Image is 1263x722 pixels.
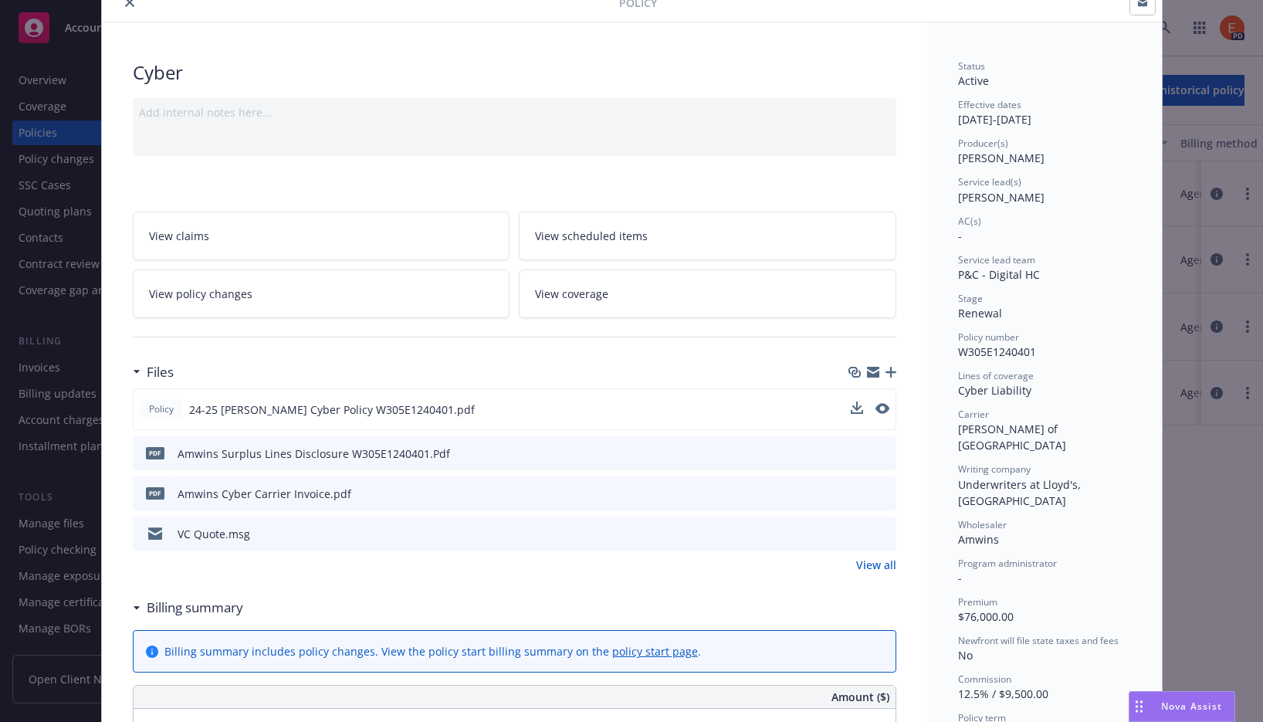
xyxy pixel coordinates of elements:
[958,98,1131,127] div: [DATE] - [DATE]
[1129,691,1235,722] button: Nova Assist
[189,402,475,418] span: 24-25 [PERSON_NAME] Cyber Policy W305E1240401.pdf
[958,648,973,663] span: No
[875,403,889,414] button: preview file
[178,486,351,502] div: Amwins Cyber Carrier Invoice.pdf
[876,526,890,542] button: preview file
[852,526,864,542] button: download file
[958,190,1045,205] span: [PERSON_NAME]
[958,477,1084,508] span: Underwriters at Lloyd's, [GEOGRAPHIC_DATA]
[133,269,510,318] a: View policy changes
[612,644,698,659] a: policy start page
[147,362,174,382] h3: Files
[958,151,1045,165] span: [PERSON_NAME]
[876,486,890,502] button: preview file
[831,689,889,705] span: Amount ($)
[958,137,1008,150] span: Producer(s)
[852,446,864,462] button: download file
[851,402,863,418] button: download file
[133,59,896,86] div: Cyber
[133,362,174,382] div: Files
[851,402,863,414] button: download file
[535,286,608,302] span: View coverage
[958,422,1066,453] span: [PERSON_NAME] of [GEOGRAPHIC_DATA]
[146,487,164,499] span: pdf
[535,228,648,244] span: View scheduled items
[139,104,890,120] div: Add internal notes here...
[147,598,243,618] h3: Billing summary
[856,557,896,573] a: View all
[958,267,1040,282] span: P&C - Digital HC
[149,286,252,302] span: View policy changes
[958,98,1021,111] span: Effective dates
[164,643,701,659] div: Billing summary includes policy changes. View the policy start billing summary on the .
[958,686,1048,701] span: 12.5% / $9,500.00
[958,292,983,305] span: Stage
[958,229,962,243] span: -
[178,526,250,542] div: VC Quote.msg
[958,59,985,73] span: Status
[958,673,1011,686] span: Commission
[519,269,896,318] a: View coverage
[1161,700,1222,713] span: Nova Assist
[958,306,1002,320] span: Renewal
[958,383,1031,398] span: Cyber Liability
[852,486,864,502] button: download file
[958,73,989,88] span: Active
[133,212,510,260] a: View claims
[958,369,1034,382] span: Lines of coverage
[958,571,962,585] span: -
[876,446,890,462] button: preview file
[958,634,1119,647] span: Newfront will file state taxes and fees
[875,402,889,418] button: preview file
[958,609,1014,624] span: $76,000.00
[178,446,450,462] div: Amwins Surplus Lines Disclosure W305E1240401.Pdf
[958,330,1019,344] span: Policy number
[519,212,896,260] a: View scheduled items
[958,253,1035,266] span: Service lead team
[133,598,243,618] div: Billing summary
[958,557,1057,570] span: Program administrator
[958,518,1007,531] span: Wholesaler
[149,228,209,244] span: View claims
[958,344,1036,359] span: W305E1240401
[958,463,1031,476] span: Writing company
[958,408,989,421] span: Carrier
[146,447,164,459] span: Pdf
[958,532,999,547] span: Amwins
[958,215,981,228] span: AC(s)
[1129,692,1149,721] div: Drag to move
[146,402,177,416] span: Policy
[958,595,997,608] span: Premium
[958,175,1021,188] span: Service lead(s)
